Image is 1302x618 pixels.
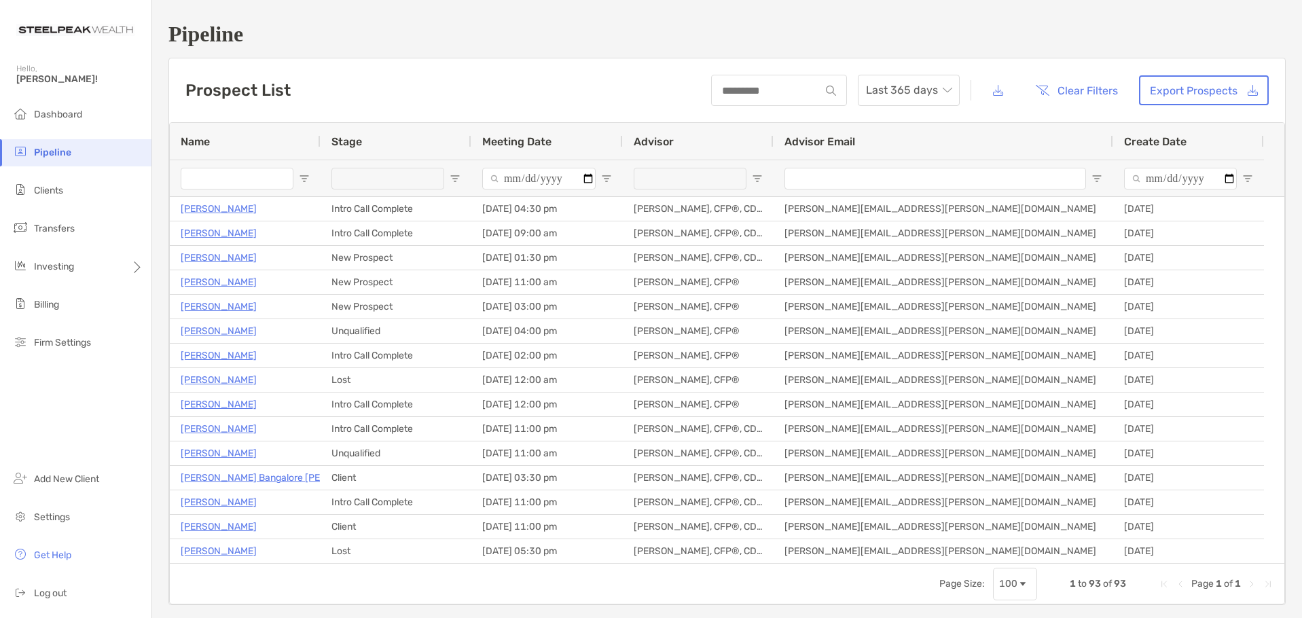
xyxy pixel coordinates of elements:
span: Pipeline [34,147,71,158]
button: Open Filter Menu [1091,173,1102,184]
span: of [1224,578,1233,589]
span: 93 [1114,578,1126,589]
a: [PERSON_NAME] [181,274,257,291]
span: Page [1191,578,1214,589]
span: Get Help [34,549,71,561]
div: Previous Page [1175,579,1186,589]
div: [PERSON_NAME][EMAIL_ADDRESS][PERSON_NAME][DOMAIN_NAME] [774,221,1113,245]
div: [PERSON_NAME], CFP® [623,344,774,367]
div: [PERSON_NAME], CFP®, CDFA® [623,515,774,539]
div: Intro Call Complete [321,221,471,245]
div: [DATE] 11:00 am [471,270,623,294]
div: [DATE] [1113,221,1264,245]
div: [DATE] [1113,319,1264,343]
img: transfers icon [12,219,29,236]
div: [PERSON_NAME], CFP® [623,295,774,319]
div: [DATE] [1113,515,1264,539]
img: add_new_client icon [12,470,29,486]
p: [PERSON_NAME] [181,249,257,266]
div: [DATE] [1113,441,1264,465]
a: [PERSON_NAME] [181,200,257,217]
div: [PERSON_NAME][EMAIL_ADDRESS][PERSON_NAME][DOMAIN_NAME] [774,441,1113,465]
div: [DATE] 04:00 pm [471,319,623,343]
span: Create Date [1124,135,1187,148]
div: [DATE] [1113,197,1264,221]
div: [PERSON_NAME], CFP® [623,368,774,392]
a: [PERSON_NAME] [181,225,257,242]
div: [DATE] [1113,539,1264,563]
div: Last Page [1263,579,1273,589]
p: [PERSON_NAME] [181,518,257,535]
span: of [1103,578,1112,589]
div: Intro Call Complete [321,344,471,367]
p: [PERSON_NAME] [181,298,257,315]
div: [DATE] 05:30 pm [471,539,623,563]
p: [PERSON_NAME] [181,445,257,462]
span: to [1078,578,1087,589]
a: [PERSON_NAME] [181,371,257,388]
h1: Pipeline [168,22,1286,47]
div: Unqualified [321,319,471,343]
span: Transfers [34,223,75,234]
span: Last 365 days [866,75,952,105]
div: Intro Call Complete [321,417,471,441]
img: input icon [826,86,836,96]
span: 1 [1070,578,1076,589]
div: [DATE] 09:00 am [471,221,623,245]
div: [PERSON_NAME], CFP® [623,319,774,343]
div: First Page [1159,579,1170,589]
div: [PERSON_NAME], CFP®, CDFA® [623,197,774,221]
div: [PERSON_NAME][EMAIL_ADDRESS][PERSON_NAME][DOMAIN_NAME] [774,393,1113,416]
div: [PERSON_NAME][EMAIL_ADDRESS][PERSON_NAME][DOMAIN_NAME] [774,368,1113,392]
div: [PERSON_NAME], CFP®, CDFA® [623,441,774,465]
div: [DATE] [1113,490,1264,514]
div: [DATE] [1113,466,1264,490]
button: Open Filter Menu [299,173,310,184]
a: [PERSON_NAME] Bangalore [PERSON_NAME] [181,469,381,486]
div: [DATE] [1113,270,1264,294]
div: [DATE] 02:00 pm [471,344,623,367]
div: [DATE] [1113,393,1264,416]
a: [PERSON_NAME] [181,494,257,511]
a: [PERSON_NAME] [181,396,257,413]
button: Open Filter Menu [1242,173,1253,184]
div: [DATE] 12:00 pm [471,393,623,416]
div: [DATE] [1113,295,1264,319]
div: 100 [999,578,1017,589]
span: Log out [34,587,67,599]
h3: Prospect List [185,81,291,100]
a: [PERSON_NAME] [181,543,257,560]
span: Dashboard [34,109,82,120]
span: 1 [1235,578,1241,589]
div: [PERSON_NAME][EMAIL_ADDRESS][PERSON_NAME][DOMAIN_NAME] [774,246,1113,270]
div: [PERSON_NAME], CFP®, CDFA® [623,466,774,490]
span: Billing [34,299,59,310]
div: [PERSON_NAME][EMAIL_ADDRESS][PERSON_NAME][DOMAIN_NAME] [774,466,1113,490]
span: Advisor [634,135,674,148]
span: Firm Settings [34,337,91,348]
a: [PERSON_NAME] [181,323,257,340]
div: [DATE] [1113,344,1264,367]
a: [PERSON_NAME] [181,420,257,437]
img: firm-settings icon [12,333,29,350]
div: [DATE] [1113,417,1264,441]
div: [PERSON_NAME], CFP® [623,393,774,416]
div: [PERSON_NAME], CFP®, CDFA® [623,417,774,441]
div: [PERSON_NAME][EMAIL_ADDRESS][PERSON_NAME][DOMAIN_NAME] [774,344,1113,367]
a: [PERSON_NAME] [181,347,257,364]
div: [PERSON_NAME][EMAIL_ADDRESS][PERSON_NAME][DOMAIN_NAME] [774,539,1113,563]
span: Meeting Date [482,135,551,148]
img: billing icon [12,295,29,312]
div: Unqualified [321,441,471,465]
span: 93 [1089,578,1101,589]
button: Clear Filters [1025,75,1128,105]
span: Add New Client [34,473,99,485]
div: [PERSON_NAME][EMAIL_ADDRESS][PERSON_NAME][DOMAIN_NAME] [774,490,1113,514]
